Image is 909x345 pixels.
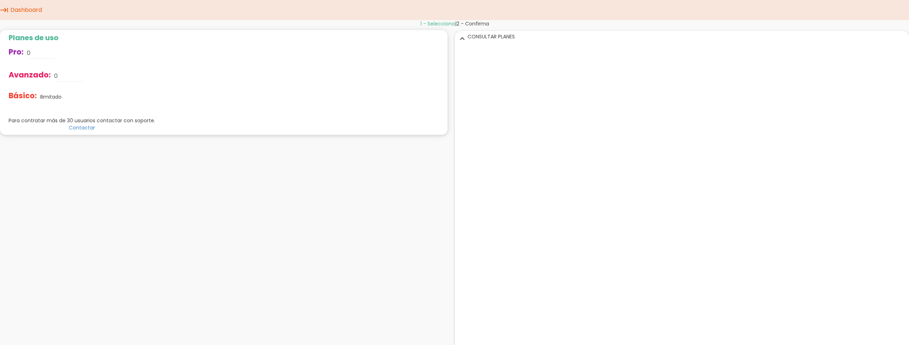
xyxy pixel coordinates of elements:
p: Para contratar más de 30 usuarios contactar con soporte. [9,117,155,124]
div: CONSULTAR PLANES [455,31,909,42]
span: 2 - Confirma [456,20,489,27]
h2: Planes de uso [9,34,155,42]
p: Ilimitado [40,93,62,100]
span: Avanzado: [9,70,51,80]
span: Básico: [9,90,37,101]
span: Pro: [9,47,24,57]
span: 1 - Selecciona [420,20,455,27]
i: expand_more [456,34,468,43]
a: Contactar [69,124,95,131]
